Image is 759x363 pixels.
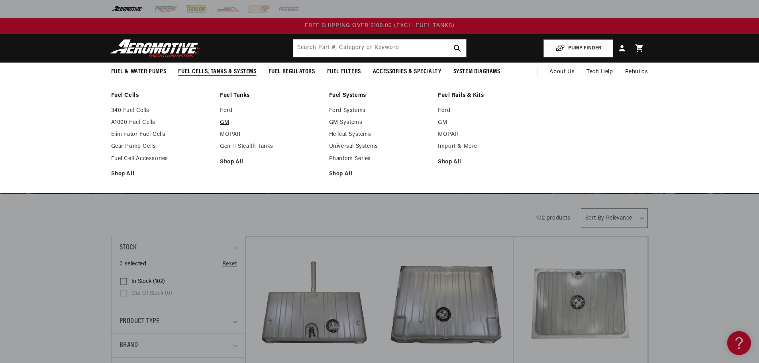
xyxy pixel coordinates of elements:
span: Fuel Filters [327,68,361,76]
summary: Fuel Cells, Tanks & Systems [172,63,262,81]
span: FREE SHIPPING OVER $109.00 (EXCL. FUEL TANKS) [305,23,455,29]
a: Universal Systems [329,143,430,150]
summary: System Diagrams [447,63,506,81]
a: Fuel Systems [329,92,430,99]
a: Ford [438,107,539,114]
span: Tech Help [586,68,613,77]
a: 340 Fuel Cells [111,107,212,114]
a: Gear Pump Cells [111,143,212,150]
a: Shop All [111,171,212,178]
input: Search by Part Number, Category or Keyword [293,39,466,57]
span: Accessories & Specialty [373,68,441,76]
a: Ford [220,107,321,114]
a: Shop All [438,159,539,166]
img: Aeromotive [108,39,208,58]
span: Fuel & Water Pumps [111,68,167,76]
a: GM [438,119,539,126]
summary: Product type (0 selected) [120,310,237,334]
span: Product type [120,316,160,328]
span: Out of stock (0) [131,290,172,297]
summary: Stock (0 selected) [120,236,237,260]
span: 102 products [536,215,570,221]
a: A1000 Fuel Cells [111,119,212,126]
summary: Fuel Filters [321,63,367,81]
a: Eliminator Fuel Cells [111,131,212,138]
a: Ford Systems [329,107,430,114]
span: About Us [549,69,575,75]
span: System Diagrams [453,68,500,76]
a: GM Systems [329,119,430,126]
a: About Us [543,63,581,82]
summary: Fuel & Water Pumps [105,63,173,81]
button: PUMP FINDER [543,39,613,57]
a: MOPAR [438,131,539,138]
a: Phantom Series [329,155,430,163]
a: Fuel Cell Accessories [111,155,212,163]
span: Stock [120,242,137,254]
summary: Accessories & Specialty [367,63,447,81]
span: 0 selected [120,260,147,269]
span: Brand [120,340,138,351]
span: Rebuilds [625,68,648,77]
button: search button [449,39,466,57]
summary: Rebuilds [619,63,654,82]
a: Fuel Cells [111,92,212,99]
a: Hellcat Systems [329,131,430,138]
summary: Tech Help [581,63,619,82]
a: Fuel Rails & Kits [438,92,539,99]
a: Shop All [329,171,430,178]
a: Reset [222,260,237,269]
a: Import & More [438,143,539,150]
summary: Fuel Regulators [263,63,321,81]
span: Fuel Cells, Tanks & Systems [178,68,256,76]
summary: Brand (0 selected) [120,334,237,357]
a: Gen II Stealth Tanks [220,143,321,150]
span: In stock (102) [131,278,165,285]
a: GM [220,119,321,126]
span: Fuel Regulators [269,68,315,76]
a: MOPAR [220,131,321,138]
a: Shop All [220,159,321,166]
a: Fuel Tanks [220,92,321,99]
